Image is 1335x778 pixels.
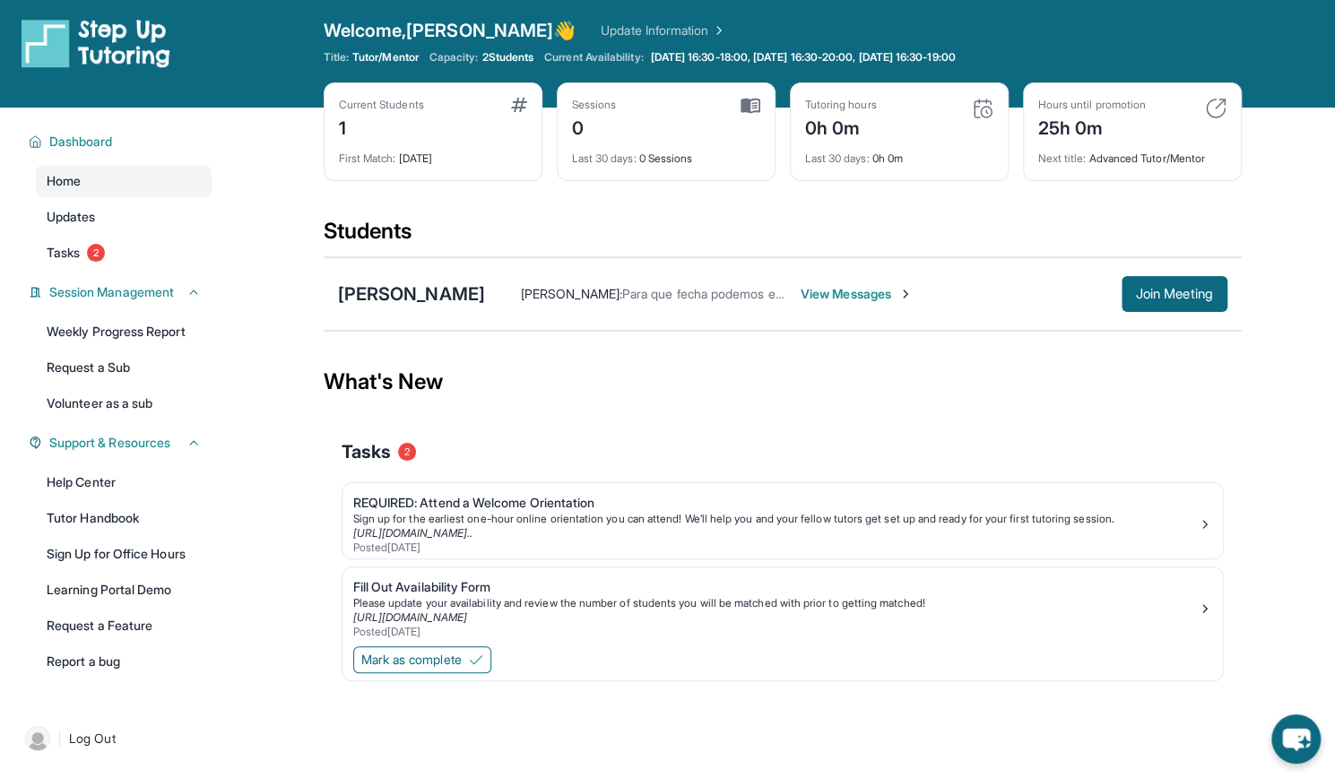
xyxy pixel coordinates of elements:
span: Mark as complete [361,651,462,669]
span: Tasks [342,439,391,464]
a: [DATE] 16:30-18:00, [DATE] 16:30-20:00, [DATE] 16:30-19:00 [647,50,959,65]
a: Update Information [601,22,726,39]
span: Capacity: [429,50,479,65]
div: 1 [339,112,424,141]
a: Volunteer as a sub [36,387,212,419]
a: [URL][DOMAIN_NAME] [353,610,467,624]
a: Request a Sub [36,351,212,384]
a: Help Center [36,466,212,498]
a: Tasks2 [36,237,212,269]
span: [DATE] 16:30-18:00, [DATE] 16:30-20:00, [DATE] 16:30-19:00 [651,50,956,65]
span: Session Management [49,283,174,301]
button: Support & Resources [42,434,201,452]
span: Home [47,172,81,190]
div: What's New [324,342,1242,421]
span: Title: [324,50,349,65]
div: Tutoring hours [805,98,877,112]
div: [DATE] [339,141,527,166]
div: [PERSON_NAME] [338,281,485,307]
button: Join Meeting [1122,276,1227,312]
div: Hours until promotion [1038,98,1146,112]
div: Sign up for the earliest one-hour online orientation you can attend! We’ll help you and your fell... [353,512,1198,526]
div: REQUIRED: Attend a Welcome Orientation [353,494,1198,512]
a: Request a Feature [36,609,212,642]
a: Weekly Progress Report [36,316,212,348]
button: Dashboard [42,133,201,151]
div: Posted [DATE] [353,540,1198,555]
a: Home [36,165,212,197]
span: Tutor/Mentor [352,50,419,65]
img: Chevron Right [708,22,726,39]
div: 0h 0m [805,141,993,166]
span: Dashboard [49,133,113,151]
span: Updates [47,208,96,226]
a: Updates [36,201,212,233]
div: 0h 0m [805,112,877,141]
div: Advanced Tutor/Mentor [1038,141,1227,166]
span: Log Out [69,730,116,748]
a: Fill Out Availability FormPlease update your availability and review the number of students you w... [342,567,1223,643]
span: Tasks [47,244,80,262]
a: [URL][DOMAIN_NAME].. [353,526,472,540]
img: card [741,98,760,114]
div: Please update your availability and review the number of students you will be matched with prior ... [353,596,1198,610]
img: Mark as complete [469,653,483,667]
div: Students [324,217,1242,256]
span: Next title : [1038,151,1087,165]
div: Sessions [572,98,617,112]
span: Last 30 days : [572,151,637,165]
div: Current Students [339,98,424,112]
span: [PERSON_NAME] : [521,286,622,301]
img: card [1205,98,1227,119]
img: card [972,98,993,119]
span: Last 30 days : [805,151,870,165]
img: user-img [25,726,50,751]
span: Para que fecha podemos empezar? [622,286,824,301]
span: View Messages [801,285,913,303]
img: Chevron-Right [898,287,913,301]
span: Welcome, [PERSON_NAME] 👋 [324,18,576,43]
span: 2 [87,244,105,262]
span: Join Meeting [1136,289,1213,299]
img: logo [22,18,170,68]
button: Mark as complete [353,646,491,673]
div: 0 Sessions [572,141,760,166]
span: Current Availability: [544,50,643,65]
a: Sign Up for Office Hours [36,538,212,570]
div: Posted [DATE] [353,625,1198,639]
a: |Log Out [18,719,212,758]
button: Session Management [42,283,201,301]
span: First Match : [339,151,396,165]
span: 2 [398,443,416,461]
a: Report a bug [36,645,212,678]
div: 0 [572,112,617,141]
a: REQUIRED: Attend a Welcome OrientationSign up for the earliest one-hour online orientation you ca... [342,483,1223,558]
span: | [57,728,62,749]
a: Tutor Handbook [36,502,212,534]
div: Fill Out Availability Form [353,578,1198,596]
span: 2 Students [481,50,533,65]
a: Learning Portal Demo [36,574,212,606]
span: Support & Resources [49,434,170,452]
button: chat-button [1271,714,1321,764]
img: card [511,98,527,112]
div: 25h 0m [1038,112,1146,141]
